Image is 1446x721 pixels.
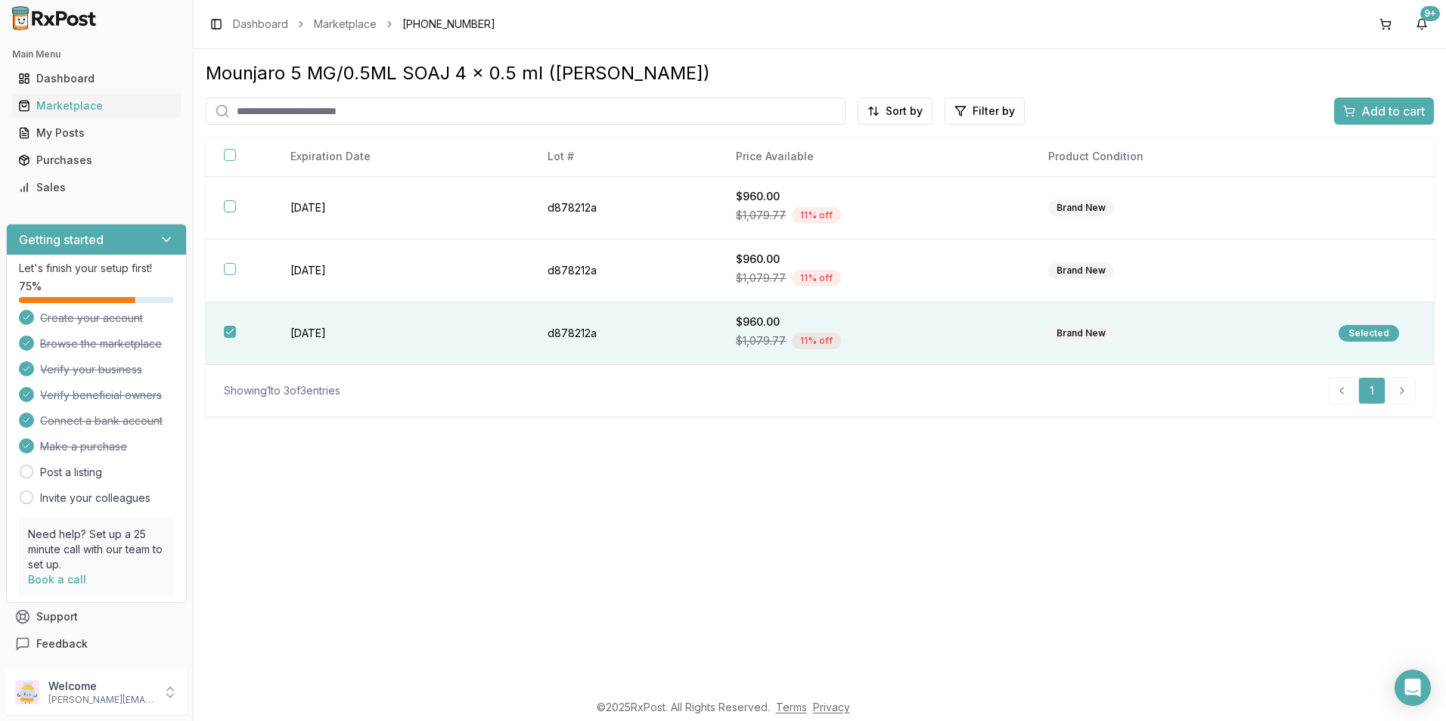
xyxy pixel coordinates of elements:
div: Purchases [18,153,175,168]
div: Brand New [1048,325,1114,342]
th: Lot # [529,137,718,177]
span: $1,079.77 [736,271,786,286]
span: Connect a bank account [40,413,163,429]
td: [DATE] [272,302,529,365]
a: Post a listing [40,465,102,480]
div: $960.00 [736,252,1012,267]
button: Dashboard [6,67,187,91]
button: Sales [6,175,187,200]
img: User avatar [15,680,39,704]
span: [PHONE_NUMBER] [402,17,495,32]
span: 75 % [19,279,42,294]
a: Dashboard [233,17,288,32]
a: Marketplace [12,92,181,119]
div: My Posts [18,125,175,141]
div: 9+ [1420,6,1440,21]
div: Sales [18,180,175,195]
a: Sales [12,174,181,201]
div: $960.00 [736,314,1012,330]
th: Product Condition [1030,137,1320,177]
div: 11 % off [792,207,841,224]
p: Need help? Set up a 25 minute call with our team to set up. [28,527,165,572]
h2: Main Menu [12,48,181,60]
p: Let's finish your setup first! [19,261,174,276]
button: 9+ [1410,12,1434,36]
a: Book a call [28,573,86,586]
span: Verify your business [40,362,142,377]
span: Make a purchase [40,439,127,454]
nav: breadcrumb [233,17,495,32]
button: Purchases [6,148,187,172]
div: Open Intercom Messenger [1395,670,1431,706]
a: Purchases [12,147,181,174]
div: 11 % off [792,270,841,286]
button: Support [6,603,187,630]
span: $1,079.77 [736,333,786,348]
div: $960.00 [736,189,1012,204]
p: [PERSON_NAME][EMAIL_ADDRESS][DOMAIN_NAME] [48,694,154,706]
a: Terms [776,701,807,713]
button: Sort by [858,97,932,125]
button: Filter by [945,97,1025,125]
a: Marketplace [314,17,377,32]
div: Dashboard [18,71,175,86]
h3: Getting started [19,231,104,249]
td: d878212a [529,302,718,365]
span: Create your account [40,311,143,326]
div: Showing 1 to 3 of 3 entries [224,383,340,398]
th: Expiration Date [272,137,529,177]
td: d878212a [529,177,718,240]
a: Invite your colleagues [40,490,150,506]
span: Add to cart [1361,102,1425,120]
div: Mounjaro 5 MG/0.5ML SOAJ 4 x 0.5 ml ([PERSON_NAME]) [206,61,1434,85]
a: 1 [1358,377,1385,404]
th: Price Available [718,137,1030,177]
span: Feedback [36,636,88,651]
span: Sort by [886,104,923,119]
span: $1,079.77 [736,208,786,223]
p: Welcome [48,679,154,694]
button: Marketplace [6,94,187,118]
td: [DATE] [272,177,529,240]
a: My Posts [12,119,181,147]
td: d878212a [529,240,718,302]
button: My Posts [6,121,187,145]
div: Marketplace [18,98,175,113]
a: Privacy [813,701,850,713]
div: Brand New [1048,200,1114,216]
div: 11 % off [792,333,841,349]
img: RxPost Logo [6,6,103,30]
nav: pagination [1328,377,1416,404]
a: Dashboard [12,65,181,92]
td: [DATE] [272,240,529,302]
div: Brand New [1048,262,1114,279]
span: Verify beneficial owners [40,388,162,403]
span: Browse the marketplace [40,336,162,351]
span: Filter by [973,104,1015,119]
button: Add to cart [1334,97,1434,125]
div: Selected [1339,325,1399,342]
button: Feedback [6,630,187,658]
